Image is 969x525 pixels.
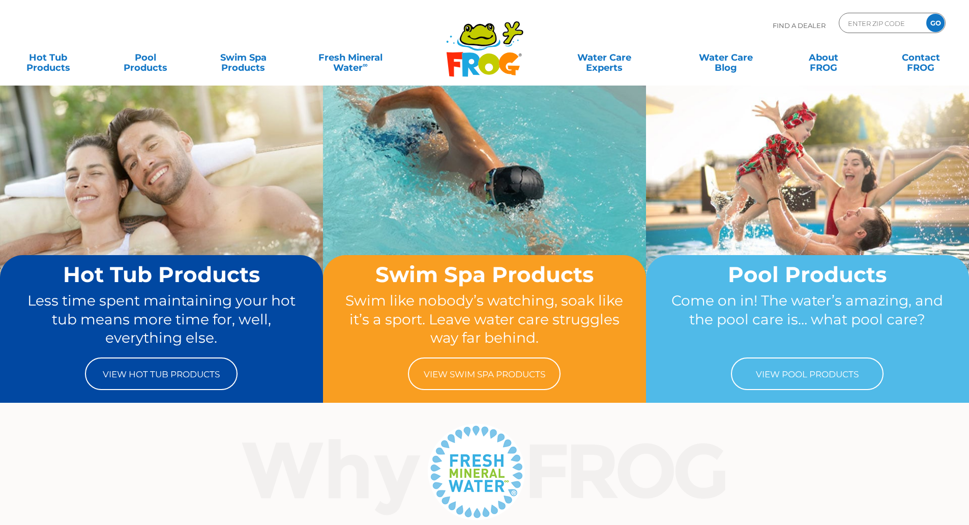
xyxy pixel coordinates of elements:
img: home-banner-swim-spa-short [323,85,646,326]
p: Come on in! The water’s amazing, and the pool care is… what pool care? [665,291,950,347]
a: Fresh MineralWater∞ [303,47,398,68]
h2: Pool Products [665,263,950,286]
a: Swim SpaProducts [205,47,281,68]
input: GO [926,14,945,32]
p: Less time spent maintaining your hot tub means more time for, well, everything else. [19,291,304,347]
img: Why Frog [222,421,747,522]
a: Water CareBlog [688,47,764,68]
h2: Swim Spa Products [342,263,627,286]
a: View Hot Tub Products [85,357,238,390]
a: View Pool Products [731,357,884,390]
input: Zip Code Form [847,16,916,31]
a: Water CareExperts [543,47,666,68]
a: ContactFROG [883,47,959,68]
img: home-banner-pool-short [646,85,969,326]
sup: ∞ [363,61,368,69]
h2: Hot Tub Products [19,263,304,286]
a: View Swim Spa Products [408,357,561,390]
p: Swim like nobody’s watching, soak like it’s a sport. Leave water care struggles way far behind. [342,291,627,347]
a: AboutFROG [785,47,861,68]
a: Hot TubProducts [10,47,86,68]
a: PoolProducts [108,47,184,68]
p: Find A Dealer [773,13,826,38]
